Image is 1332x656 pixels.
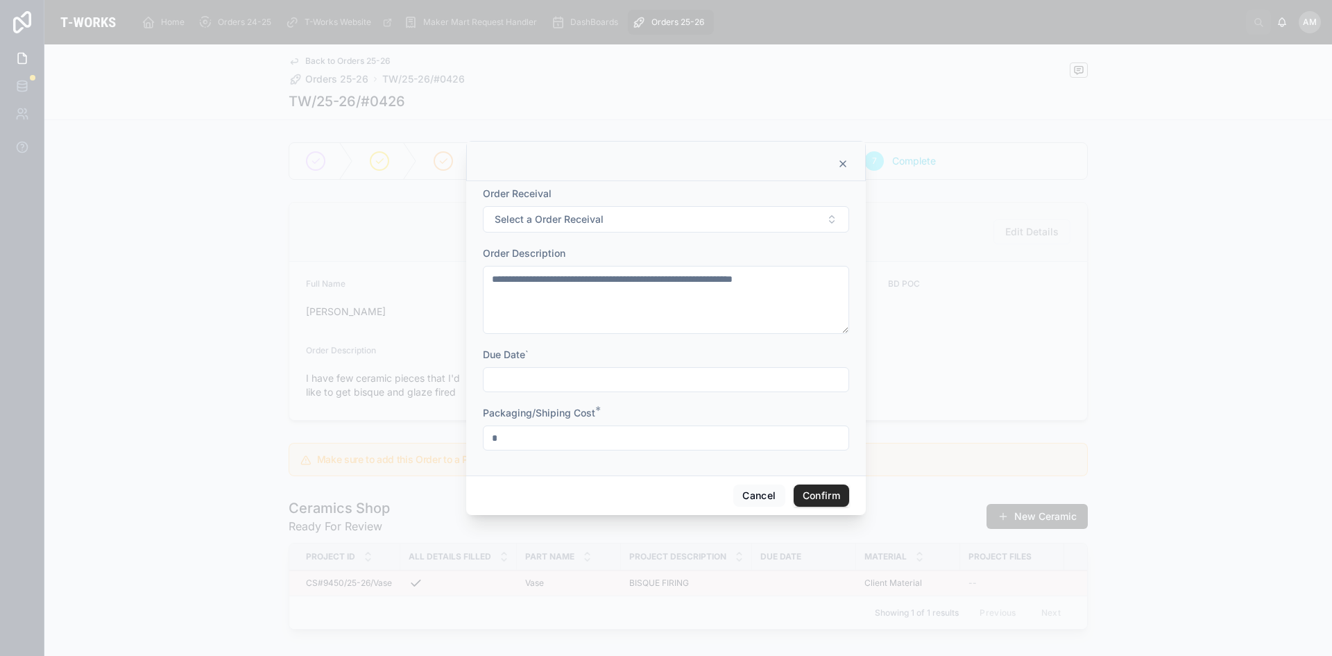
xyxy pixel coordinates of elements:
button: Select Button [483,206,849,233]
span: Due Date` [483,348,529,360]
span: Select a Order Receival [495,212,604,226]
button: Confirm [794,485,849,507]
span: Packaging/Shiping Cost [483,407,595,419]
span: Order Receival [483,187,552,199]
button: Cancel [733,485,785,507]
span: Order Description [483,247,565,259]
